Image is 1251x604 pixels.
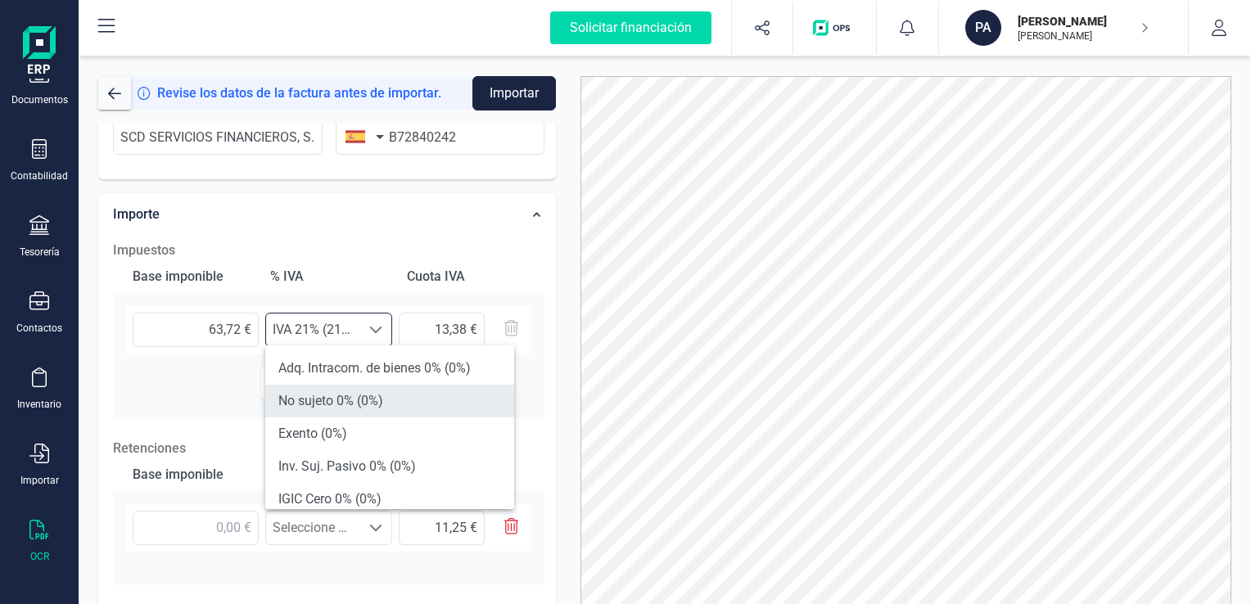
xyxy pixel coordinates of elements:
li: Adq. Intracom. de bienes 0% (0%) [265,352,514,385]
input: 0,00 € [399,313,485,347]
input: 0,00 € [133,313,259,347]
img: Logo de OPS [813,20,856,36]
div: Base imponible [126,458,257,491]
li: IGIC Cero 0% (0%) [265,483,514,516]
div: % IVA [264,260,395,293]
div: Documentos [11,93,68,106]
div: Contactos [16,322,62,335]
p: [PERSON_NAME] [1018,29,1149,43]
img: Logo Finanedi [23,26,56,79]
span: Revise los datos de la factura antes de importar. [157,83,441,103]
button: Logo de OPS [803,2,866,54]
li: Exento (0%) [265,417,514,450]
div: Inventario [17,398,61,411]
div: Solicitar financiación [550,11,711,44]
p: Retenciones [113,439,544,458]
div: Contabilidad [11,169,68,183]
button: Solicitar financiación [531,2,731,54]
div: Porcentaje [264,458,395,491]
div: PA [965,10,1001,46]
button: PA[PERSON_NAME][PERSON_NAME] [959,2,1168,54]
span: Importe [113,206,160,222]
div: Tesorería [20,246,60,259]
div: OCR [30,550,49,563]
li: Inv. Suj. Pasivo 0% (0%) [265,450,514,483]
div: Cuota IVA [400,260,531,293]
button: Añadir impuesto [261,367,397,399]
input: 0,00 € [133,511,259,545]
h2: Impuestos [113,241,544,260]
li: No sujeto 0% (0%) [265,385,514,417]
p: [PERSON_NAME] [1018,13,1149,29]
button: Importar [472,76,556,110]
div: Importar [20,474,59,487]
div: Base imponible [126,260,257,293]
span: IVA 21% (21%) [266,313,360,346]
input: 0,00 € [399,511,485,545]
span: Seleccione un % [266,512,360,544]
